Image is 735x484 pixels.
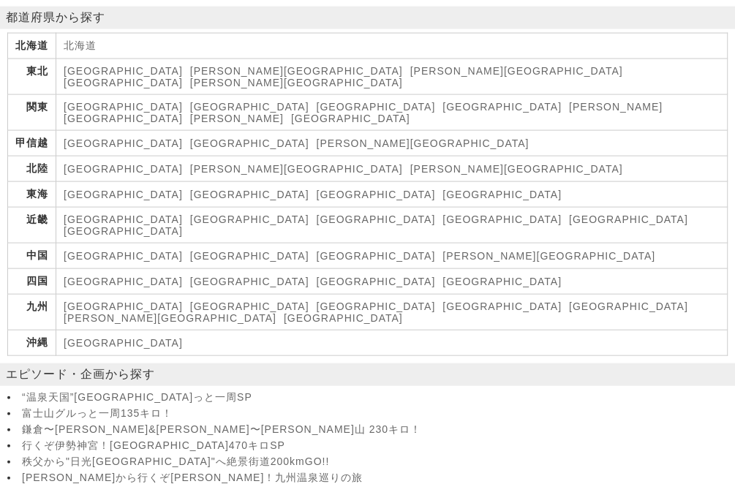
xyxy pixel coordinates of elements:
a: [GEOGRAPHIC_DATA] [316,276,435,287]
a: [GEOGRAPHIC_DATA] [64,137,183,149]
a: [GEOGRAPHIC_DATA] [284,312,403,324]
a: [GEOGRAPHIC_DATA] [442,213,562,225]
th: 東海 [8,181,56,207]
a: [GEOGRAPHIC_DATA] [190,101,309,113]
a: 北海道 [64,39,97,51]
a: [GEOGRAPHIC_DATA] [64,276,183,287]
th: 東北 [8,58,56,94]
a: [GEOGRAPHIC_DATA] [64,189,183,200]
a: [GEOGRAPHIC_DATA] [64,300,183,312]
th: 中国 [8,243,56,268]
a: [GEOGRAPHIC_DATA] [569,213,688,225]
a: [GEOGRAPHIC_DATA] [190,213,309,225]
a: [GEOGRAPHIC_DATA] [316,101,435,113]
a: [GEOGRAPHIC_DATA] [316,300,435,312]
a: [PERSON_NAME][GEOGRAPHIC_DATA] [190,77,403,88]
a: [PERSON_NAME][GEOGRAPHIC_DATA] [442,250,655,262]
a: [GEOGRAPHIC_DATA] [190,276,309,287]
th: 四国 [8,268,56,294]
a: [GEOGRAPHIC_DATA] [64,101,183,113]
a: [GEOGRAPHIC_DATA] [442,101,562,113]
a: [PERSON_NAME] [190,113,284,124]
a: 鎌倉〜[PERSON_NAME]&[PERSON_NAME]〜[PERSON_NAME]山 230キロ！ [22,423,731,436]
a: [GEOGRAPHIC_DATA] [64,77,183,88]
a: [GEOGRAPHIC_DATA] [64,337,183,349]
a: [PERSON_NAME][GEOGRAPHIC_DATA] [190,163,403,175]
a: “温泉天国”[GEOGRAPHIC_DATA]っと一周SP [22,391,731,404]
a: 富士山グルっと一周135キロ！ [22,407,731,420]
a: [GEOGRAPHIC_DATA] [316,189,435,200]
a: [GEOGRAPHIC_DATA] [442,300,562,312]
a: [GEOGRAPHIC_DATA] [442,276,562,287]
a: 秩父から"日光[GEOGRAPHIC_DATA]"へ絶景街道200kmGO!! [22,455,731,469]
a: [GEOGRAPHIC_DATA] [442,189,562,200]
th: 甲信越 [8,130,56,156]
th: 九州 [8,294,56,330]
a: [PERSON_NAME][GEOGRAPHIC_DATA] [190,65,403,77]
th: 近畿 [8,207,56,243]
a: [PERSON_NAME][GEOGRAPHIC_DATA] [64,101,663,124]
a: [GEOGRAPHIC_DATA] [190,189,309,200]
a: [GEOGRAPHIC_DATA] [64,213,183,225]
a: [GEOGRAPHIC_DATA] [64,163,183,175]
a: [GEOGRAPHIC_DATA] [190,300,309,312]
a: [GEOGRAPHIC_DATA] [569,300,688,312]
a: [GEOGRAPHIC_DATA] [64,65,183,77]
th: 北陸 [8,156,56,181]
a: [GEOGRAPHIC_DATA] [64,250,183,262]
a: [PERSON_NAME][GEOGRAPHIC_DATA] [410,65,623,77]
a: [GEOGRAPHIC_DATA] [291,113,410,124]
a: [PERSON_NAME][GEOGRAPHIC_DATA] [316,137,529,149]
a: 行くぞ伊勢神宮！[GEOGRAPHIC_DATA]470キロSP [22,439,731,453]
a: [GEOGRAPHIC_DATA] [190,250,309,262]
th: 北海道 [8,33,56,58]
a: [GEOGRAPHIC_DATA] [64,225,183,237]
a: [GEOGRAPHIC_DATA] [190,137,309,149]
a: [GEOGRAPHIC_DATA] [316,250,435,262]
a: [GEOGRAPHIC_DATA] [316,213,435,225]
th: 関東 [8,94,56,130]
a: [PERSON_NAME][GEOGRAPHIC_DATA] [64,312,276,324]
a: [PERSON_NAME][GEOGRAPHIC_DATA] [410,163,623,175]
th: 沖縄 [8,330,56,355]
